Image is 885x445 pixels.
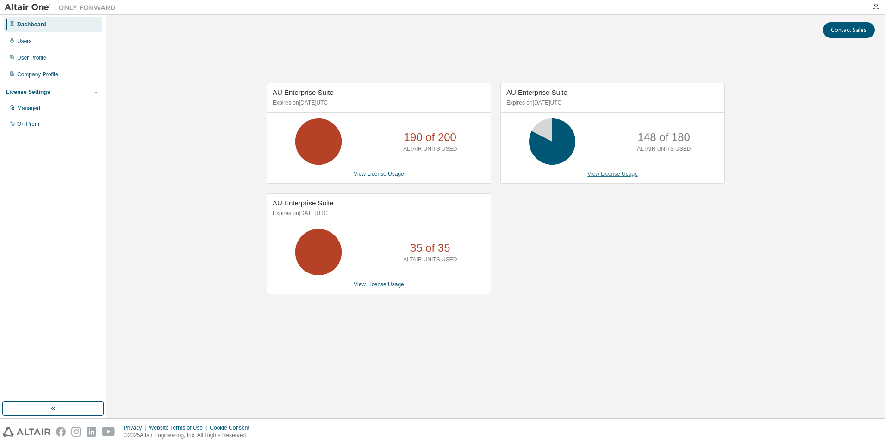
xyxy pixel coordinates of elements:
[17,105,40,112] div: Managed
[17,37,31,45] div: Users
[3,427,50,437] img: altair_logo.svg
[506,88,567,96] span: AU Enterprise Suite
[273,210,483,217] p: Expires on [DATE] UTC
[638,130,690,145] p: 148 of 180
[403,256,457,264] p: ALTAIR UNITS USED
[273,199,334,207] span: AU Enterprise Suite
[210,424,255,432] div: Cookie Consent
[410,240,450,256] p: 35 of 35
[17,71,58,78] div: Company Profile
[149,424,210,432] div: Website Terms of Use
[5,3,120,12] img: Altair One
[17,21,46,28] div: Dashboard
[637,145,691,153] p: ALTAIR UNITS USED
[404,130,456,145] p: 190 of 200
[102,427,115,437] img: youtube.svg
[403,145,457,153] p: ALTAIR UNITS USED
[17,54,46,62] div: User Profile
[354,281,404,288] a: View License Usage
[56,427,66,437] img: facebook.svg
[6,88,50,96] div: License Settings
[587,171,638,177] a: View License Usage
[17,120,39,128] div: On Prem
[273,88,334,96] span: AU Enterprise Suite
[273,99,483,107] p: Expires on [DATE] UTC
[124,432,255,439] p: © 2025 Altair Engineering, Inc. All Rights Reserved.
[87,427,96,437] img: linkedin.svg
[823,22,875,38] button: Contact Sales
[506,99,717,107] p: Expires on [DATE] UTC
[71,427,81,437] img: instagram.svg
[354,171,404,177] a: View License Usage
[124,424,149,432] div: Privacy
